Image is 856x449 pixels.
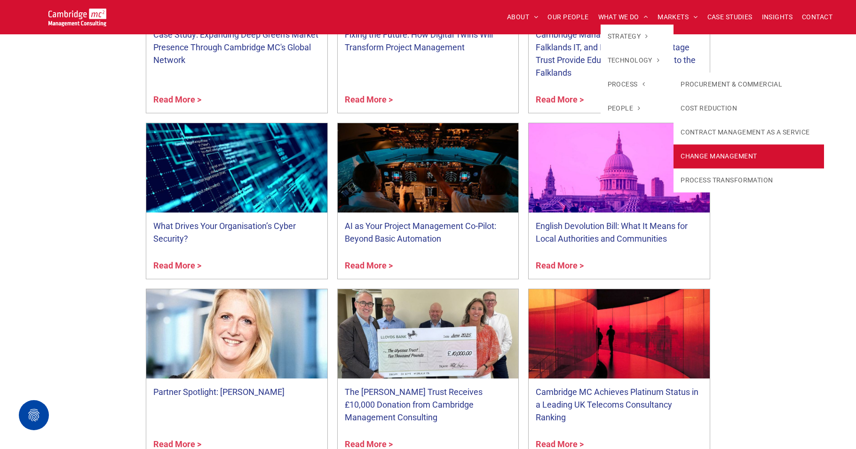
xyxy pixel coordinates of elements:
a: AI co-pilot [338,123,519,213]
a: A woman with long blonde hair is smiling at the camera. She is wearing a black top and a silver n... [146,289,327,378]
a: English Devolution Bill: What It Means for Local Authorities and Communities [536,220,703,245]
a: Partner Spotlight: [PERSON_NAME] [153,386,320,398]
a: Cambridge Management Consulting, Falklands IT, and Hermes/Viraat Heritage Trust Provide Education... [536,28,703,79]
span: PEOPLE [608,103,641,113]
a: CONTACT [797,10,837,24]
span: WHAT WE DO [598,10,649,24]
a: Cambridge MC Falklands team standing with Polly Marsh, CEO of the Ulysses Trust, holding a cheque [338,289,519,378]
span: PROCESS [608,79,645,89]
a: Read More > [536,259,703,272]
a: CONTRACT MANAGEMENT AS A SERVICE [674,120,824,144]
a: INSIGHTS [757,10,797,24]
a: Cambridge MC Achieves Platinum Status in a Leading UK Telecoms Consultancy Ranking [536,386,703,424]
a: Read More > [345,259,512,272]
a: MARKETS [653,10,702,24]
a: TECHNOLOGY [601,48,674,72]
a: Read More > [153,259,320,272]
a: The [PERSON_NAME] Trust Receives £10,000 Donation from Cambridge Management Consulting [345,386,512,424]
a: WHAT WE DO [594,10,653,24]
span: TECHNOLOGY [608,55,660,65]
img: Go to Homepage [48,8,106,26]
a: PROCESS TRANSFORMATION [674,168,824,192]
a: PROCESS [601,72,674,96]
a: Read More > [536,93,703,106]
a: COST REDUCTION [674,96,824,120]
a: AI as Your Project Management Co-Pilot: Beyond Basic Automation [345,220,512,245]
a: CASE STUDIES [703,10,757,24]
a: PROCUREMENT & COMMERCIAL [674,72,824,96]
a: Read More > [345,93,512,106]
a: OUR PEOPLE [543,10,593,24]
a: Fixing the Future: How Digital Twins Will Transform Project Management [345,28,512,54]
a: St Pauls Cathedral [529,123,710,213]
a: ABOUT [502,10,543,24]
a: What Drives Your Organisation’s Cyber Security? [153,220,320,245]
a: CHANGE MANAGEMENT [674,144,824,168]
a: Case Study: Expanding Deep Green's Market Presence Through Cambridge MC's Global Network [153,28,320,66]
a: Long curving glass walkway looking out on a city. Image has a deep red tint and high contrast [529,289,710,378]
span: STRATEGY [608,32,648,41]
a: STRATEGY [601,24,674,48]
a: PEOPLE [601,96,674,120]
a: A modern office building on a wireframe floor with lava raining from the sky in the background [146,123,327,213]
a: Your Business Transformed | Cambridge Management Consulting [48,10,106,20]
a: Read More > [153,93,320,106]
